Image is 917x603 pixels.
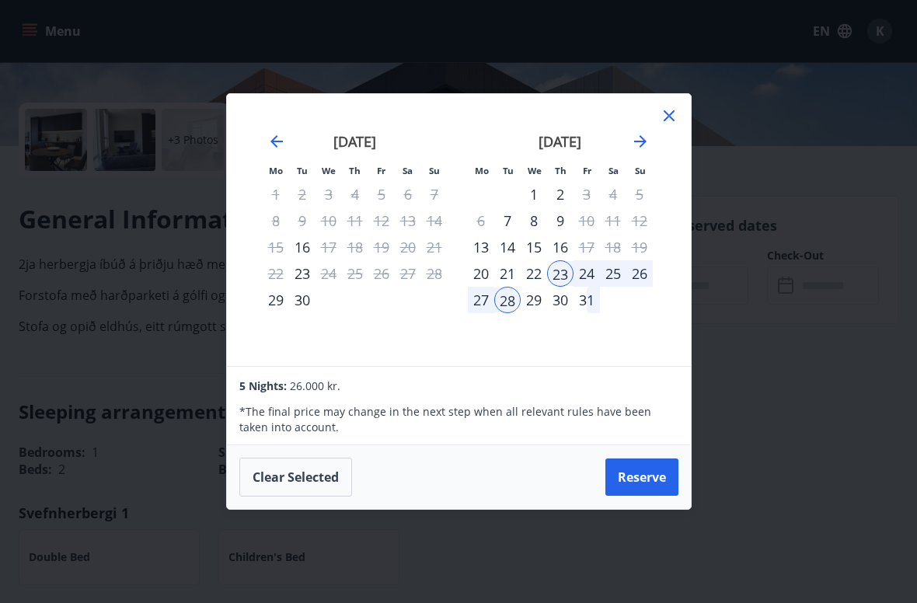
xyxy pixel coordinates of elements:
td: Choose Wednesday, September 17, 2025 as your check-in date. It’s available. [316,234,342,260]
td: Not available. Saturday, September 13, 2025 [395,207,421,234]
td: Not available. Saturday, October 11, 2025 [600,207,626,234]
td: Not available. Friday, September 26, 2025 [368,260,395,287]
td: Not available. Friday, September 12, 2025 [368,207,395,234]
td: Choose Tuesday, September 23, 2025 as your check-in date. It’s available. [289,260,316,287]
td: Choose Wednesday, September 24, 2025 as your check-in date. It’s available. [316,260,342,287]
small: Th [555,165,567,176]
div: Only check in available [289,260,316,287]
td: Choose Thursday, October 2, 2025 as your check-in date. It’s available. [547,181,574,207]
td: Choose Wednesday, October 29, 2025 as your check-in date. It’s available. [521,287,547,313]
td: Not available. Monday, October 6, 2025 [468,207,494,234]
td: Choose Monday, October 20, 2025 as your check-in date. It’s available. [468,260,494,287]
div: 29 [521,287,547,313]
div: 14 [494,234,521,260]
div: 31 [574,287,600,313]
td: Choose Thursday, October 16, 2025 as your check-in date. It’s available. [547,234,574,260]
div: 2 [547,181,574,207]
td: Not available. Saturday, September 27, 2025 [395,260,421,287]
div: 23 [547,260,574,287]
small: Su [429,165,440,176]
td: Not available. Monday, September 1, 2025 [263,181,289,207]
div: 22 [521,260,547,287]
strong: [DATE] [539,132,581,151]
td: Selected. Sunday, October 26, 2025 [626,260,653,287]
small: Fr [377,165,385,176]
td: Not available. Saturday, October 4, 2025 [600,181,626,207]
td: Selected as start date. Thursday, October 23, 2025 [547,260,574,287]
small: Th [349,165,361,176]
button: Reserve [605,458,678,496]
small: We [322,165,336,176]
td: Choose Tuesday, October 21, 2025 as your check-in date. It’s available. [494,260,521,287]
td: Choose Wednesday, October 22, 2025 as your check-in date. It’s available. [521,260,547,287]
div: 1 [521,181,547,207]
td: Choose Friday, October 3, 2025 as your check-in date. It’s available. [574,181,600,207]
td: Selected. Saturday, October 25, 2025 [600,260,626,287]
td: Choose Friday, October 10, 2025 as your check-in date. It’s available. [574,207,600,234]
td: Not available. Sunday, September 21, 2025 [421,234,448,260]
td: Not available. Sunday, September 28, 2025 [421,260,448,287]
p: * The final price may change in the next step when all relevant rules have been taken into account. [239,404,678,435]
td: Selected as end date. Tuesday, October 28, 2025 [494,287,521,313]
td: Not available. Saturday, September 20, 2025 [395,234,421,260]
td: Not available. Sunday, October 12, 2025 [626,207,653,234]
small: Tu [297,165,308,176]
td: Not available. Wednesday, September 3, 2025 [316,181,342,207]
td: Not available. Thursday, September 18, 2025 [342,234,368,260]
div: 30 [289,287,316,313]
small: Su [635,165,646,176]
div: 24 [574,260,600,287]
div: 16 [547,234,574,260]
td: Choose Monday, October 13, 2025 as your check-in date. It’s available. [468,234,494,260]
strong: [DATE] [333,132,376,151]
div: Only check out available [574,234,600,260]
td: Not available. Thursday, September 11, 2025 [342,207,368,234]
button: Clear selected [239,458,352,497]
small: Sa [608,165,619,176]
div: Only check out available [574,207,600,234]
td: Not available. Monday, September 8, 2025 [263,207,289,234]
td: Not available. Tuesday, September 9, 2025 [289,207,316,234]
td: Choose Tuesday, September 16, 2025 as your check-in date. It’s available. [289,234,316,260]
small: We [528,165,542,176]
td: Choose Thursday, October 30, 2025 as your check-in date. It’s available. [547,287,574,313]
td: Not available. Sunday, September 14, 2025 [421,207,448,234]
div: 26 [626,260,653,287]
div: Only check in available [494,207,521,234]
td: Choose Tuesday, October 7, 2025 as your check-in date. It’s available. [494,207,521,234]
td: Not available. Saturday, September 6, 2025 [395,181,421,207]
td: Choose Friday, October 31, 2025 as your check-in date. It’s available. [574,287,600,313]
div: 15 [521,234,547,260]
span: 26.000 kr. [290,378,340,393]
td: Not available. Thursday, September 4, 2025 [342,181,368,207]
div: Only check out available [574,181,600,207]
td: Choose Wednesday, October 1, 2025 as your check-in date. It’s available. [521,181,547,207]
td: Not available. Friday, September 5, 2025 [368,181,395,207]
span: 5 Nights: [239,378,287,393]
td: Choose Monday, September 29, 2025 as your check-in date. It’s available. [263,287,289,313]
td: Not available. Saturday, October 18, 2025 [600,234,626,260]
div: 30 [547,287,574,313]
td: Choose Wednesday, October 15, 2025 as your check-in date. It’s available. [521,234,547,260]
small: Mo [269,165,283,176]
td: Not available. Friday, September 19, 2025 [368,234,395,260]
div: 27 [468,287,494,313]
td: Choose Thursday, October 9, 2025 as your check-in date. It’s available. [547,207,574,234]
div: 8 [521,207,547,234]
td: Not available. Sunday, October 5, 2025 [626,181,653,207]
td: Choose Wednesday, October 8, 2025 as your check-in date. It’s available. [521,207,547,234]
div: Calendar [246,113,672,347]
small: Fr [583,165,591,176]
td: Not available. Sunday, September 7, 2025 [421,181,448,207]
div: 28 [494,287,521,313]
small: Sa [403,165,413,176]
small: Tu [503,165,514,176]
td: Selected. Friday, October 24, 2025 [574,260,600,287]
td: Not available. Sunday, October 19, 2025 [626,234,653,260]
div: Move forward to switch to the next month. [631,132,650,151]
div: 9 [547,207,574,234]
td: Not available. Wednesday, September 10, 2025 [316,207,342,234]
div: 25 [600,260,626,287]
div: Only check out available [316,234,342,260]
small: Mo [475,165,489,176]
